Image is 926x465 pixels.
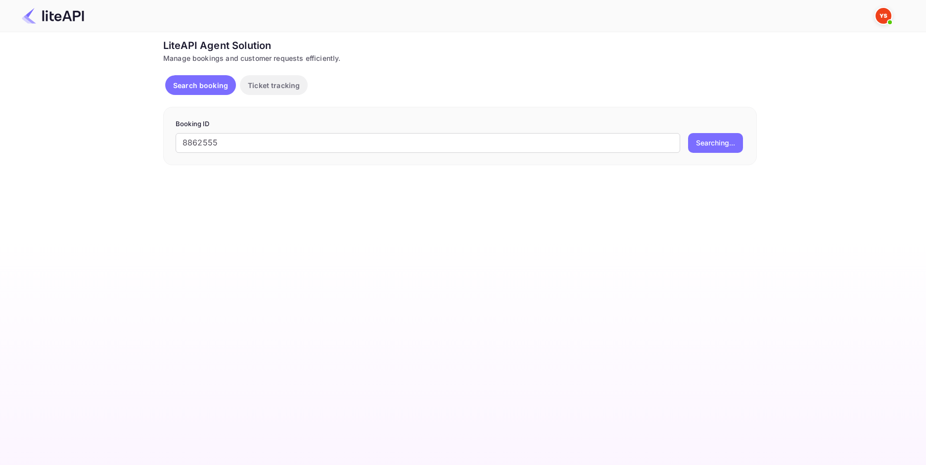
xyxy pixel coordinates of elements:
div: LiteAPI Agent Solution [163,38,757,53]
p: Ticket tracking [248,80,300,91]
p: Search booking [173,80,228,91]
button: Searching... [688,133,743,153]
p: Booking ID [176,119,744,129]
img: Yandex Support [876,8,891,24]
div: Manage bookings and customer requests efficiently. [163,53,757,63]
input: Enter Booking ID (e.g., 63782194) [176,133,680,153]
img: LiteAPI Logo [22,8,84,24]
